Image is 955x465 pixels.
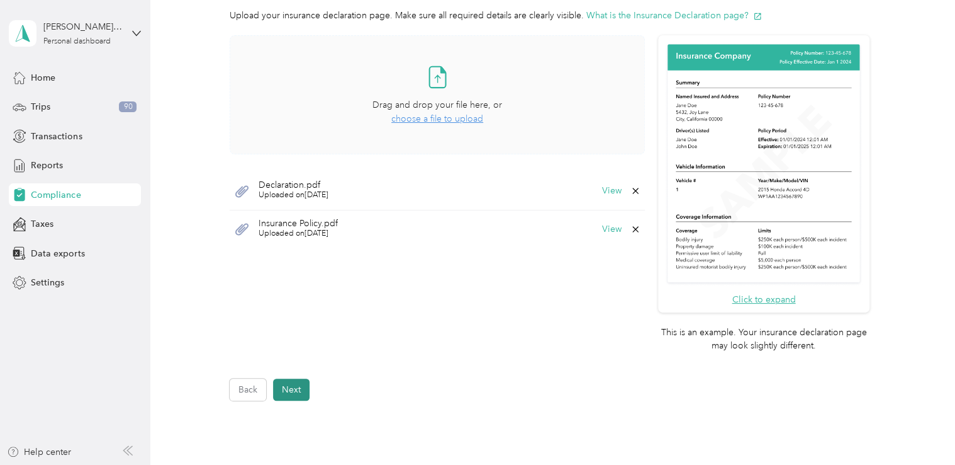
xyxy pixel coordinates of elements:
span: Taxes [31,217,53,231]
span: Settings [31,276,64,289]
p: This is an example. Your insurance declaration page may look slightly different. [658,326,869,352]
span: 90 [119,101,137,113]
div: [PERSON_NAME] [PERSON_NAME] [43,20,122,33]
span: Data exports [31,247,84,260]
span: Insurance Policy.pdf [259,219,338,228]
button: View [602,187,622,195]
img: Sample insurance declaration [664,42,863,286]
span: Drag and drop your file here, or [372,100,502,110]
button: Back [230,379,266,401]
span: Uploaded on [DATE] [259,228,338,239]
span: choose a file to upload [391,113,483,124]
button: What is the Insurance Declaration page? [586,9,762,22]
span: Trips [31,100,50,113]
iframe: Everlance-gr Chat Button Frame [885,394,955,465]
span: Home [31,71,55,84]
button: Click to expand [732,293,795,306]
button: Help center [7,445,71,459]
span: Uploaded on [DATE] [259,190,328,201]
span: Declaration.pdf [259,181,328,190]
span: Transactions [31,130,82,143]
span: Drag and drop your file here, orchoose a file to upload [230,36,644,154]
p: Upload your insurance declaration page. Make sure all required details are clearly visible. [230,9,869,22]
span: Reports [31,159,63,172]
button: View [602,225,622,234]
div: Personal dashboard [43,38,111,45]
button: Next [273,379,310,401]
span: Compliance [31,188,81,202]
